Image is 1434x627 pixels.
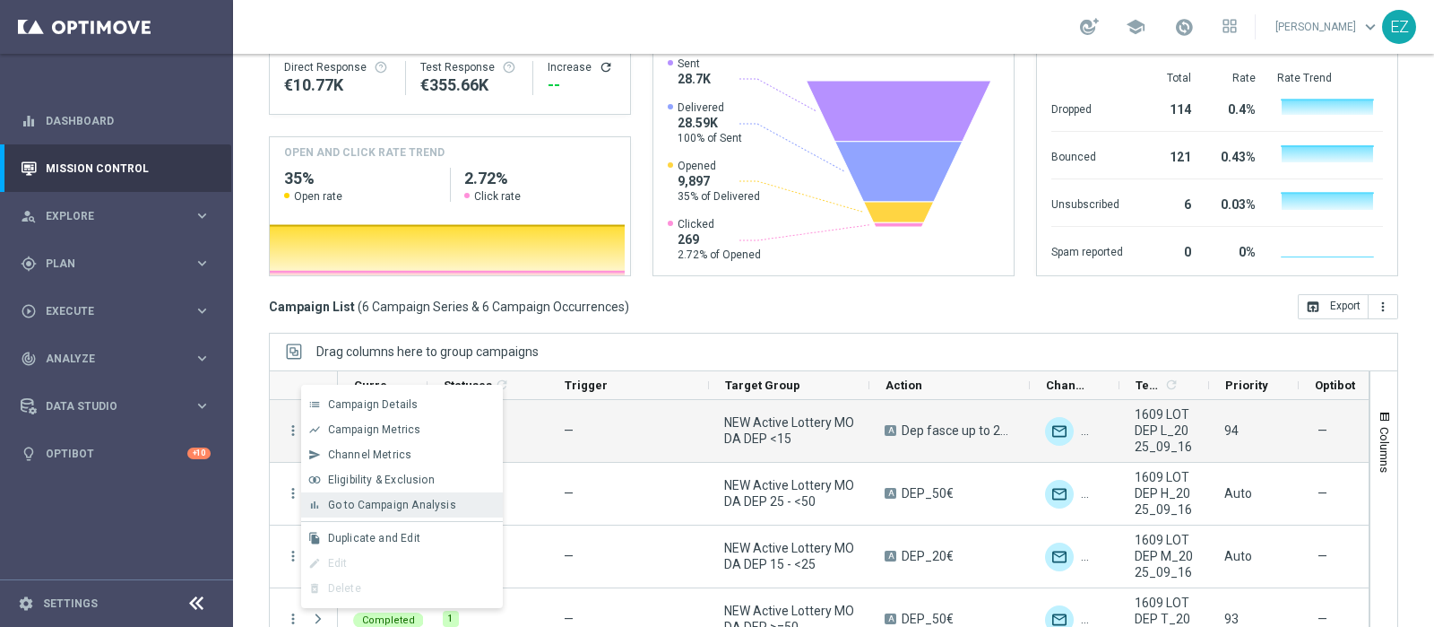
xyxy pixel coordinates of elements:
[21,351,37,367] i: track_changes
[678,71,711,87] span: 28.7K
[328,398,419,411] span: Campaign Details
[358,299,362,315] span: (
[885,551,896,562] span: A
[1274,13,1382,40] a: [PERSON_NAME]keyboard_arrow_down
[1051,236,1123,265] div: Spam reported
[678,131,742,145] span: 100% of Sent
[564,612,574,626] span: —
[678,57,711,71] span: Sent
[1135,532,1194,580] span: 1609 LOT DEP M_2025_09_16
[46,306,194,317] span: Execute
[1298,294,1369,319] button: open_in_browser Export
[285,611,301,627] button: more_vert
[1145,141,1191,170] div: 121
[284,168,436,189] h2: 35%
[1051,188,1123,217] div: Unsubscribed
[362,299,625,315] span: 6 Campaign Series & 6 Campaign Occurrences
[444,379,492,392] span: Statuses
[1317,485,1327,501] span: —
[20,304,212,318] button: play_circle_outline Execute keyboard_arrow_right
[725,379,800,392] span: Target Group
[1081,543,1110,571] div: Other
[194,207,211,224] i: keyboard_arrow_right
[308,532,321,544] i: file_copy
[21,113,37,129] i: equalizer
[301,442,503,467] button: send Channel Metrics
[724,540,854,572] span: NEW Active Lottery MODA DEP 15 - <25
[724,414,854,447] span: NEW Active Lottery MODA DEP <15
[548,60,616,74] div: Increase
[194,350,211,367] i: keyboard_arrow_right
[1213,141,1256,170] div: 0.43%
[1224,612,1239,626] span: 93
[1081,480,1110,509] div: Other
[902,485,954,501] span: DEP_50€
[678,173,760,189] span: 9,897
[270,463,338,526] div: Press SPACE to select this row.
[21,97,211,144] div: Dashboard
[18,596,34,612] i: settings
[1051,93,1123,122] div: Dropped
[20,161,212,176] button: Mission Control
[1361,17,1380,37] span: keyboard_arrow_down
[599,60,613,74] button: refresh
[316,344,539,359] div: Row Groups
[1162,375,1179,395] span: Calculate column
[1315,379,1355,392] span: Optibot
[308,474,321,486] i: join_inner
[285,485,301,501] button: more_vert
[21,351,194,367] div: Analyze
[285,548,301,564] button: more_vert
[301,492,503,518] button: bar_chart Go to Campaign Analysis
[308,423,321,436] i: show_chart
[46,401,194,412] span: Data Studio
[194,255,211,272] i: keyboard_arrow_right
[284,74,391,96] div: €10,769
[270,526,338,588] div: Press SPACE to select this row.
[46,97,211,144] a: Dashboard
[724,477,854,509] span: NEW Active Lottery MODA DEP 25 - <50
[46,211,194,222] span: Explore
[1277,71,1383,85] div: Rate Trend
[1213,236,1256,265] div: 0%
[565,379,608,392] span: Trigger
[285,422,301,439] button: more_vert
[1224,423,1239,438] span: 94
[20,447,212,461] button: lightbulb Optibot +10
[46,353,194,364] span: Analyze
[678,189,760,204] span: 35% of Delivered
[284,144,445,161] h4: OPEN AND CLICK RATE TREND
[1045,417,1074,446] img: Optimail
[1136,379,1162,392] span: Templates
[21,398,194,414] div: Data Studio
[21,144,211,192] div: Mission Control
[362,614,415,626] span: Completed
[1376,300,1390,314] i: more_vert
[301,392,503,417] button: list Campaign Details
[301,417,503,442] button: show_chart Campaign Metrics
[21,446,37,462] i: lightbulb
[1045,480,1074,509] div: Optimail
[301,526,503,551] button: file_copy Duplicate and Edit
[885,425,896,436] span: A
[902,548,954,564] span: DEP_20€
[328,499,456,511] span: Go to Campaign Analysis
[43,598,98,609] a: Settings
[1045,543,1074,571] div: Optimail
[20,399,212,414] button: Data Studio keyboard_arrow_right
[1225,379,1268,392] span: Priority
[1145,236,1191,265] div: 0
[294,189,342,204] span: Open rate
[316,344,539,359] span: Drag columns here to group campaigns
[1051,141,1123,170] div: Bounced
[308,499,321,511] i: bar_chart
[1081,417,1110,446] img: Other
[20,352,212,366] div: track_changes Analyze keyboard_arrow_right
